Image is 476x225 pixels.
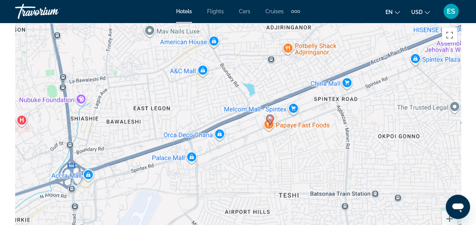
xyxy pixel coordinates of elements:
span: USD [411,9,423,15]
span: en [385,9,393,15]
a: Travorium [15,2,91,21]
iframe: Button to launch messaging window [446,195,470,219]
button: Change currency [411,6,430,17]
a: Cruises [265,8,284,14]
a: Flights [207,8,224,14]
span: ES [447,8,455,15]
button: User Menu [441,3,461,19]
button: Extra navigation items [291,5,300,17]
button: Change language [385,6,400,17]
button: Toggle fullscreen view [442,28,457,43]
a: Hotels [176,8,192,14]
a: Cars [239,8,250,14]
